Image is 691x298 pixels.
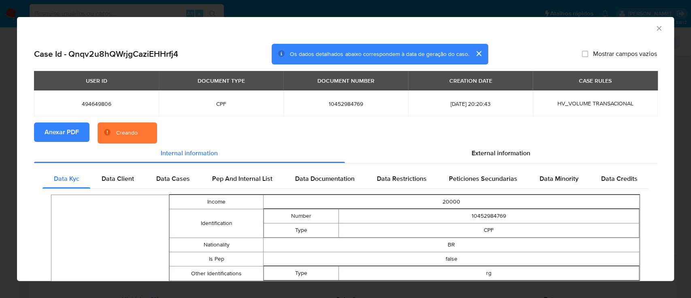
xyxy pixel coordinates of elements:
div: Creando [116,129,138,137]
span: Data Kyc [54,174,79,183]
span: Anexar PDF [45,123,79,141]
td: Other Identifications [169,266,263,281]
button: cerrar [469,44,488,63]
td: Nationality [169,238,263,252]
span: CPF [168,100,274,107]
div: Detailed info [34,144,657,163]
td: Type [264,223,339,238]
td: Income [169,195,263,209]
div: CASE RULES [574,74,617,88]
span: Mostrar campos vazios [593,50,657,58]
td: 20000 [264,195,640,209]
span: [DATE] 20:20:43 [418,100,523,107]
span: Os dados detalhados abaixo correspondem à data de geração do caso. [290,50,469,58]
td: false [264,252,640,266]
button: Fechar a janela [655,24,662,32]
span: Data Client [102,174,134,183]
td: Is Pep [169,252,263,266]
span: 494649806 [44,100,149,107]
div: DOCUMENT NUMBER [313,74,379,88]
div: DOCUMENT TYPE [193,74,250,88]
span: Pep And Internal List [212,174,272,183]
td: rg [339,266,639,281]
input: Mostrar campos vazios [582,51,588,57]
h2: Case Id - Qnqv2u8hQWrjgCaziEHHrfj4 [34,49,178,59]
span: External information [472,148,530,158]
td: Identification [169,209,263,238]
span: Internal information [161,148,218,158]
button: Anexar PDF [34,122,89,142]
span: 10452984769 [293,100,398,107]
td: BR [264,238,640,252]
div: CREATION DATE [444,74,497,88]
td: Full Address [264,281,339,295]
div: USER ID [81,74,112,88]
span: Peticiones Secundarias [449,174,517,183]
div: Detailed internal info [43,169,648,189]
span: HV_VOLUME TRANSACIONAL [557,99,633,107]
span: Data Credits [601,174,637,183]
td: 10452984769 [339,209,639,223]
td: [STREET_ADDRESS][PERSON_NAME] 22790-672 [339,281,639,295]
td: Type [264,266,339,281]
span: Data Cases [156,174,190,183]
td: Number [264,209,339,223]
span: Data Minority [540,174,578,183]
span: Data Restrictions [377,174,427,183]
td: CPF [339,223,639,238]
div: closure-recommendation-modal [17,17,674,281]
span: Data Documentation [295,174,354,183]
